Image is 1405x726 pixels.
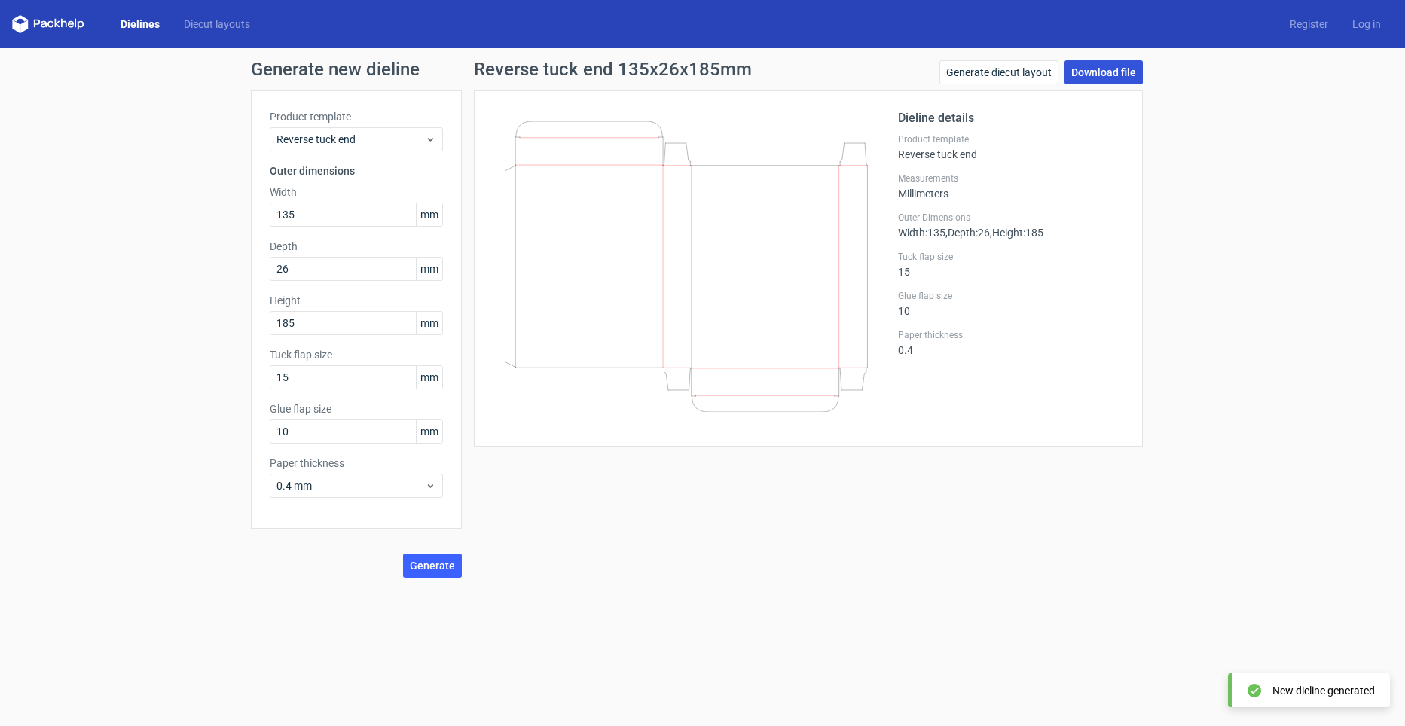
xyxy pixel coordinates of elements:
div: 0.4 [898,329,1124,356]
label: Measurements [898,172,1124,185]
div: Millimeters [898,172,1124,200]
h1: Reverse tuck end 135x26x185mm [474,60,752,78]
a: Download file [1064,60,1143,84]
span: 0.4 mm [276,478,425,493]
label: Glue flap size [270,401,443,416]
span: mm [416,420,442,443]
span: , Height : 185 [990,227,1043,239]
div: New dieline generated [1272,683,1375,698]
label: Tuck flap size [270,347,443,362]
h2: Dieline details [898,109,1124,127]
span: mm [416,203,442,226]
span: mm [416,312,442,334]
a: Diecut layouts [172,17,262,32]
label: Width [270,185,443,200]
label: Paper thickness [270,456,443,471]
a: Generate diecut layout [939,60,1058,84]
div: 10 [898,290,1124,317]
span: Reverse tuck end [276,132,425,147]
span: , Depth : 26 [945,227,990,239]
span: mm [416,366,442,389]
label: Paper thickness [898,329,1124,341]
a: Log in [1340,17,1393,32]
a: Register [1278,17,1340,32]
label: Depth [270,239,443,254]
label: Glue flap size [898,290,1124,302]
h1: Generate new dieline [251,60,1155,78]
div: Reverse tuck end [898,133,1124,160]
span: Generate [410,560,455,571]
div: 15 [898,251,1124,278]
label: Tuck flap size [898,251,1124,263]
button: Generate [403,554,462,578]
label: Height [270,293,443,308]
a: Dielines [108,17,172,32]
label: Product template [270,109,443,124]
h3: Outer dimensions [270,163,443,178]
label: Outer Dimensions [898,212,1124,224]
span: mm [416,258,442,280]
span: Width : 135 [898,227,945,239]
label: Product template [898,133,1124,145]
